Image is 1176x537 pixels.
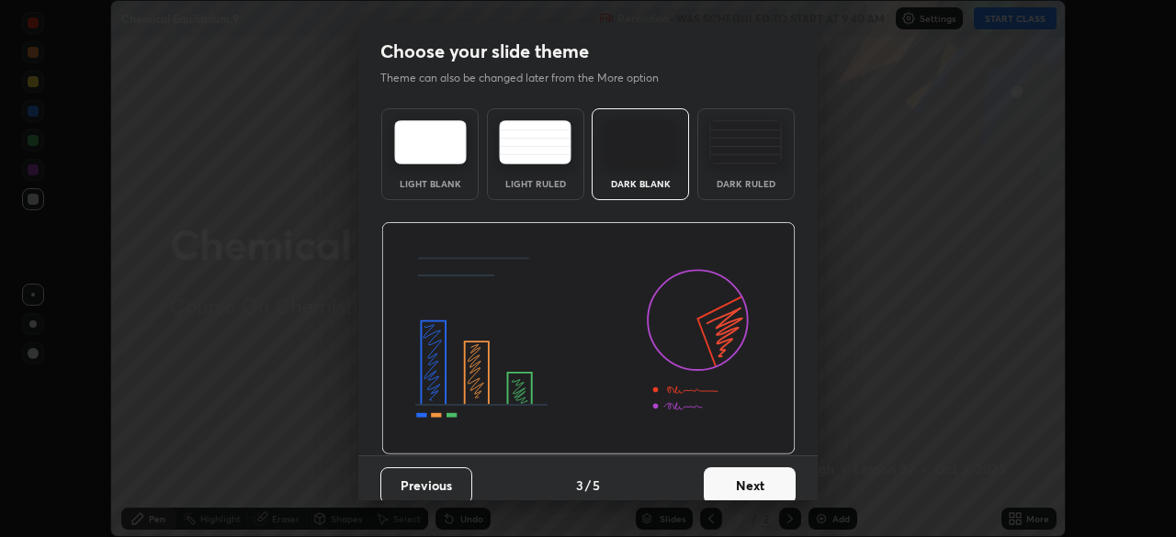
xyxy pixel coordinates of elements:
h4: / [585,475,591,495]
h2: Choose your slide theme [380,39,589,63]
button: Next [704,467,796,504]
img: lightRuledTheme.5fabf969.svg [499,120,571,164]
button: Previous [380,467,472,504]
img: darkRuledTheme.de295e13.svg [709,120,782,164]
div: Dark Blank [604,179,677,188]
p: Theme can also be changed later from the More option [380,70,678,86]
div: Light Ruled [499,179,572,188]
img: lightTheme.e5ed3b09.svg [394,120,467,164]
img: darkTheme.f0cc69e5.svg [605,120,677,164]
div: Light Blank [393,179,467,188]
h4: 3 [576,475,583,495]
img: darkThemeBanner.d06ce4a2.svg [381,222,796,455]
h4: 5 [593,475,600,495]
div: Dark Ruled [709,179,783,188]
